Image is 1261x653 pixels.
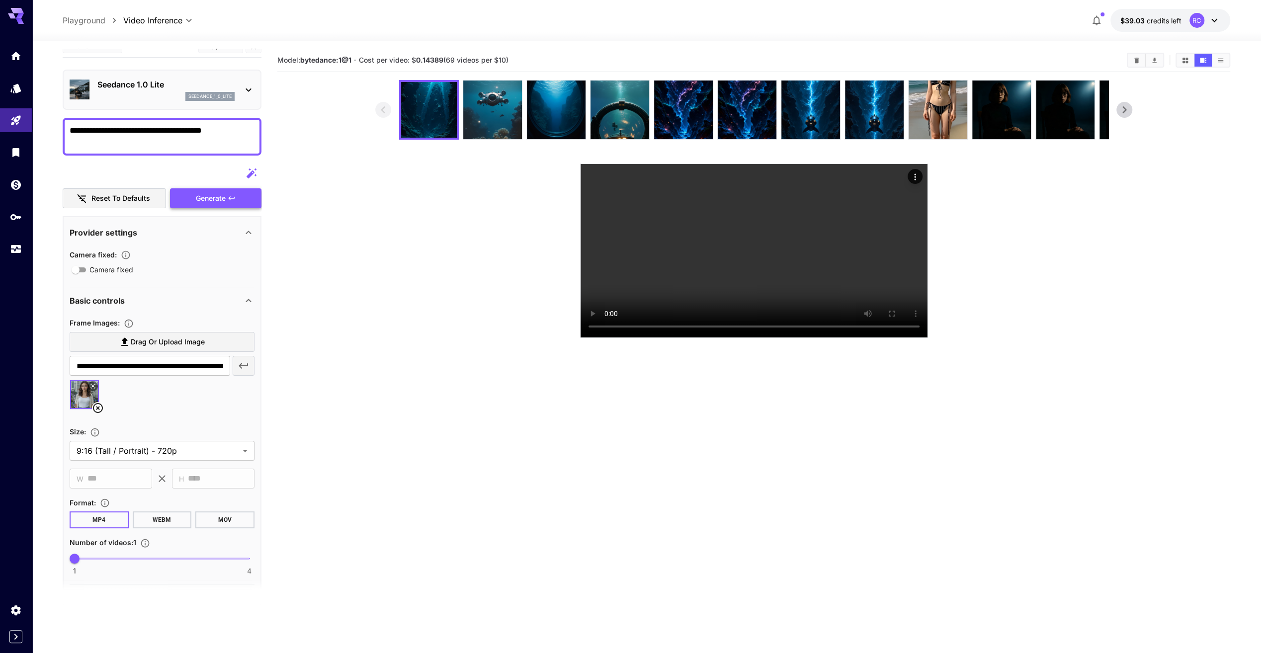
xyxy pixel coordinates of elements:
nav: breadcrumb [63,14,123,26]
button: Generate [170,188,261,209]
span: Camera fixed [89,264,133,275]
button: WEBM [133,511,192,528]
button: Expand sidebar [9,630,22,643]
label: Drag or upload image [70,332,254,352]
span: 4 [247,566,252,576]
span: $39.03 [1120,16,1147,25]
button: Reset to defaults [63,188,166,209]
span: Cost per video: $ (69 videos per $10) [358,56,508,64]
img: Z6udaQAAAAZJREFUAwAyfnuF4zbJjAAAAABJRU5ErkJggg== [527,81,586,139]
button: $39.03392RC [1110,9,1230,32]
span: W [77,473,84,485]
img: uCeYdgAAAAZJREFUAwC4ObkyuM6XdQAAAABJRU5ErkJggg== [654,81,713,139]
div: API Keys [10,211,22,223]
div: Show videos in grid viewShow videos in video viewShow videos in list view [1176,53,1230,68]
div: Clear videosDownload All [1127,53,1164,68]
p: seedance_1_0_lite [188,93,232,100]
div: Usage [10,243,22,255]
div: Wallet [10,178,22,191]
button: Show videos in video view [1194,54,1212,67]
p: Provider settings [70,227,137,239]
a: Playground [63,14,105,26]
button: MOV [195,511,254,528]
span: Drag or upload image [131,336,205,348]
b: bytedance:1@1 [300,56,351,64]
div: Models [10,82,22,94]
p: · [354,54,356,66]
span: Model: [277,56,351,64]
span: Generate [196,192,226,205]
span: Number of videos : 1 [70,538,136,547]
img: F+LAAAAAElFTkSuQmCC [972,81,1031,139]
button: Clear videos [1128,54,1145,67]
p: Basic controls [70,295,125,307]
img: x2cBxgAAAAZJREFUAwBsICRgQ4XlywAAAABJRU5ErkJggg== [463,81,522,139]
span: credits left [1147,16,1181,25]
button: Specify how many videos to generate in a single request. Each video generation will be charged se... [136,538,154,548]
img: zsoJT0AAAAGSURBVAMA9EuIg0RCSGYAAAAASUVORK5CYII= [590,81,649,139]
img: wTztYQAAAAZJREFUAwADlWl7LOfGwQAAAABJRU5ErkJggg== [1099,81,1158,139]
button: Upload frame images. [120,319,138,328]
b: 0.14389 [416,56,443,64]
span: H [179,473,184,485]
button: MP4 [70,511,129,528]
img: l1k3MwAAAAZJREFUAwDo+uYfmNatIAAAAABJRU5ErkJggg== [781,81,840,139]
button: Choose the file format for the output video. [96,498,114,508]
img: +4Kn1+AAAABklEQVQDANN65ZufMd36AAAAAElFTkSuQmCC [909,81,967,139]
span: 9:16 (Tall / Portrait) - 720p [77,445,239,457]
div: RC [1189,13,1204,28]
div: $39.03392 [1120,15,1181,26]
span: Format : [70,498,96,507]
div: Actions [908,169,923,184]
img: QAAAAABJRU5ErkJggg== [845,81,904,139]
img: +Dk6uUAAAAGSURBVAMAOVDMcGC3G4sAAAAASUVORK5CYII= [401,82,457,138]
span: Video Inference [123,14,182,26]
button: Show videos in list view [1212,54,1229,67]
div: Settings [10,604,22,616]
div: Home [10,50,22,62]
button: Adjust the dimensions of the generated image by specifying its width and height in pixels, or sel... [86,427,104,437]
p: Seedance 1.0 Lite [97,79,235,90]
img: U9912wAAAAZJREFUAwDxAlh6SY6BvAAAAABJRU5ErkJggg== [1036,81,1094,139]
span: 1 [73,566,76,576]
span: Frame Images : [70,319,120,327]
span: Size : [70,427,86,436]
div: Library [10,146,22,159]
span: Camera fixed : [70,250,117,259]
img: onN8XgAAAAZJREFUAwDC60vbzR3vMAAAAABJRU5ErkJggg== [718,81,776,139]
div: Seedance 1.0 Liteseedance_1_0_lite [70,75,254,105]
div: Provider settings [70,221,254,245]
div: Basic controls [70,289,254,313]
button: Download All [1146,54,1163,67]
div: Playground [10,114,22,127]
button: Show videos in grid view [1177,54,1194,67]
